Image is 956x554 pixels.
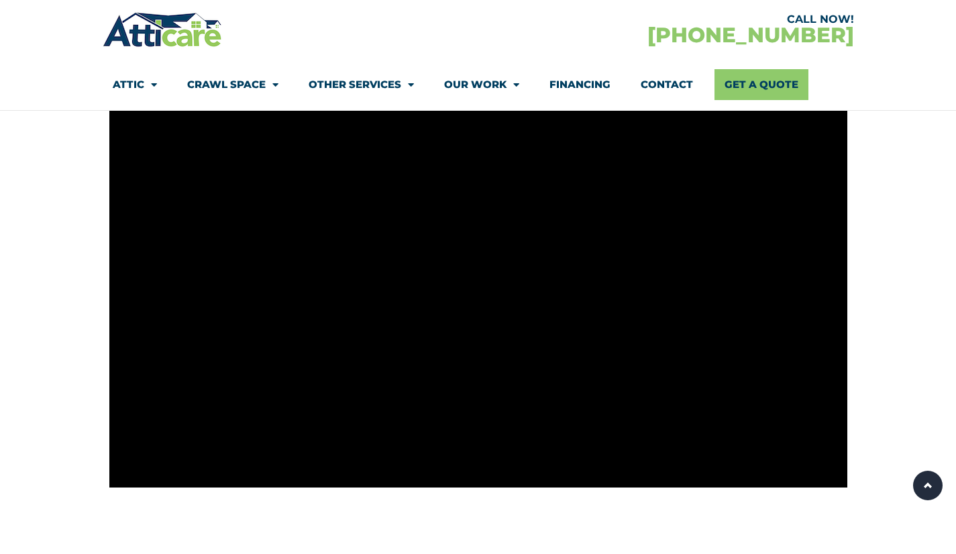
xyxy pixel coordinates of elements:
a: Our Work [444,69,519,100]
a: Crawl Space [187,69,278,100]
a: Other Services [309,69,414,100]
nav: Menu [113,69,844,100]
a: Get A Quote [714,69,808,100]
a: Financing [549,69,610,100]
a: Contact [641,69,693,100]
a: Attic [113,69,157,100]
iframe: 5 Step Solution to Get Rid of Rodents Like Mice and Rats in Your Attic for Good!! [109,72,847,488]
div: CALL NOW! [478,14,854,25]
